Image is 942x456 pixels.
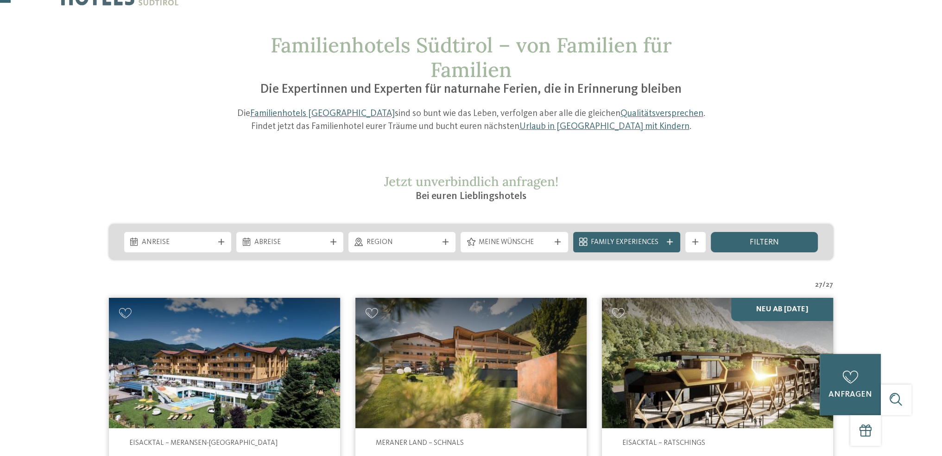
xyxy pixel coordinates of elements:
span: Bei euren Lieblingshotels [416,191,526,201]
span: Meine Wünsche [479,238,550,248]
img: Aktiv & Familienhotel Adlernest **** [355,298,587,428]
span: 27 [826,280,833,290]
span: Eisacktal – Ratschings [622,439,705,447]
a: Qualitätsversprechen [620,109,703,118]
img: Familienhotels gesucht? Hier findet ihr die besten! [602,298,833,428]
span: Abreise [254,238,326,248]
p: Die sind so bunt wie das Leben, verfolgen aber alle die gleichen . Findet jetzt das Familienhotel... [229,108,714,133]
span: Anreise [142,238,213,248]
span: Family Experiences [591,238,662,248]
span: / [822,280,826,290]
span: Die Expertinnen und Experten für naturnahe Ferien, die in Erinnerung bleiben [260,83,682,96]
span: Meraner Land – Schnals [376,439,464,447]
img: Family Home Alpenhof **** [109,298,340,428]
span: anfragen [828,391,872,398]
span: filtern [750,238,779,247]
a: Urlaub in [GEOGRAPHIC_DATA] mit Kindern [519,122,689,131]
a: Familienhotels [GEOGRAPHIC_DATA] [250,109,394,118]
span: Jetzt unverbindlich anfragen! [384,173,558,190]
span: 27 [815,280,822,290]
span: Familienhotels Südtirol – von Familien für Familien [270,32,671,83]
span: Region [367,238,438,248]
a: anfragen [820,354,881,415]
span: Eisacktal – Meransen-[GEOGRAPHIC_DATA] [129,439,278,447]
